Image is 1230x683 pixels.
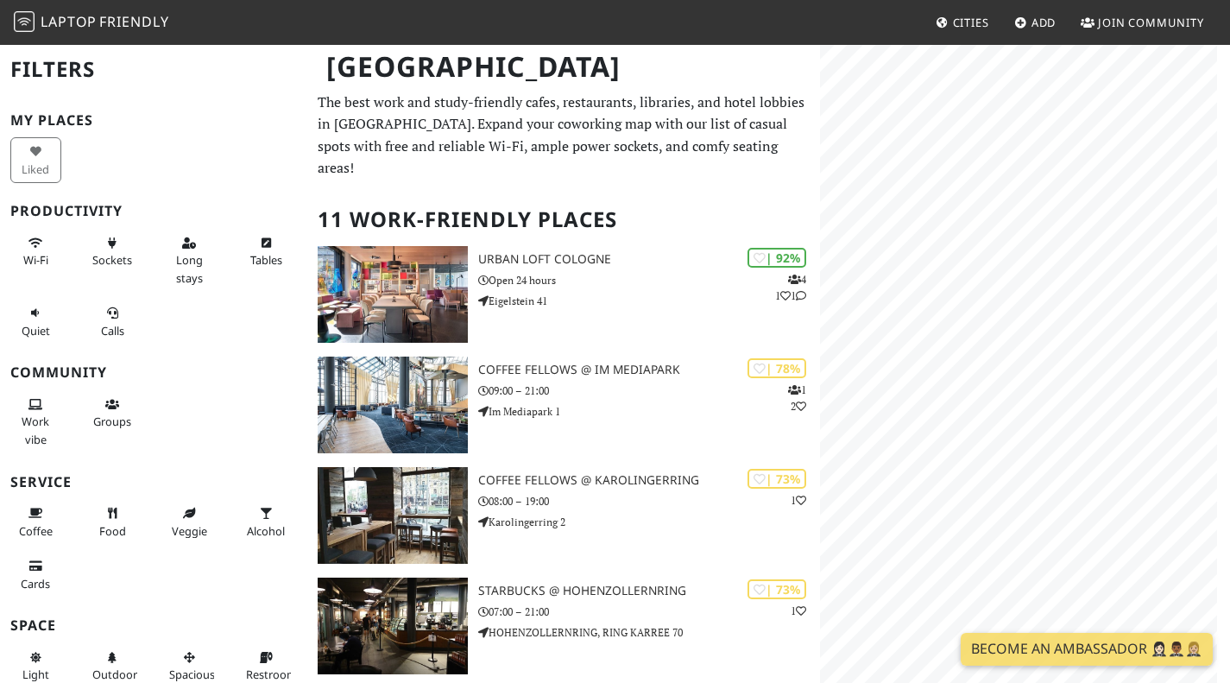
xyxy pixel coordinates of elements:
[791,603,806,619] p: 1
[307,246,820,343] a: URBAN LOFT Cologne | 92% 411 URBAN LOFT Cologne Open 24 hours Eigelstein 41
[10,499,61,545] button: Coffee
[307,467,820,564] a: Coffee Fellows @ Karolingerring | 73% 1 Coffee Fellows @ Karolingerring 08:00 – 19:00 Karolingerr...
[10,552,61,598] button: Cards
[478,604,820,620] p: 07:00 – 21:00
[99,523,126,539] span: Food
[478,363,820,377] h3: Coffee Fellows @ Im Mediapark
[929,7,996,38] a: Cities
[87,499,138,545] button: Food
[87,299,138,345] button: Calls
[791,492,806,509] p: 1
[241,229,292,275] button: Tables
[92,252,132,268] span: Power sockets
[478,293,820,309] p: Eigelstein 41
[318,92,810,180] p: The best work and study-friendly cafes, restaurants, libraries, and hotel lobbies in [GEOGRAPHIC_...
[10,229,61,275] button: Wi-Fi
[92,667,137,682] span: Outdoor area
[747,579,806,599] div: | 73%
[250,252,282,268] span: Work-friendly tables
[164,229,215,292] button: Long stays
[10,390,61,453] button: Work vibe
[747,358,806,378] div: | 78%
[318,246,468,343] img: URBAN LOFT Cologne
[1074,7,1211,38] a: Join Community
[961,633,1213,666] a: Become an Ambassador 🤵🏻‍♀️🤵🏾‍♂️🤵🏼‍♀️
[23,252,48,268] span: Stable Wi-Fi
[1007,7,1063,38] a: Add
[87,229,138,275] button: Sockets
[478,514,820,530] p: Karolingerring 2
[14,11,35,32] img: LaptopFriendly
[478,624,820,641] p: HOHENZOLLERNRING, RING KARREE 70
[172,523,207,539] span: Veggie
[788,382,806,414] p: 1 2
[307,357,820,453] a: Coffee Fellows @ Im Mediapark | 78% 12 Coffee Fellows @ Im Mediapark 09:00 – 21:00 Im Mediapark 1
[478,272,820,288] p: Open 24 hours
[318,467,468,564] img: Coffee Fellows @ Karolingerring
[747,248,806,268] div: | 92%
[312,43,817,91] h1: [GEOGRAPHIC_DATA]
[87,390,138,436] button: Groups
[10,617,297,634] h3: Space
[478,493,820,509] p: 08:00 – 19:00
[176,252,203,285] span: Long stays
[478,473,820,488] h3: Coffee Fellows @ Karolingerring
[93,414,131,429] span: Group tables
[10,474,297,490] h3: Service
[21,576,50,591] span: Credit cards
[747,469,806,489] div: | 73%
[1031,15,1057,30] span: Add
[10,112,297,129] h3: My Places
[953,15,989,30] span: Cities
[247,523,285,539] span: Alcohol
[478,584,820,598] h3: Starbucks @ Hohenzollernring
[22,323,50,338] span: Quiet
[246,667,297,682] span: Restroom
[41,12,97,31] span: Laptop
[775,271,806,304] p: 4 1 1
[307,578,820,674] a: Starbucks @ Hohenzollernring | 73% 1 Starbucks @ Hohenzollernring 07:00 – 21:00 HOHENZOLLERNRING,...
[22,414,49,446] span: People working
[99,12,168,31] span: Friendly
[19,523,53,539] span: Coffee
[478,403,820,420] p: Im Mediapark 1
[478,252,820,267] h3: URBAN LOFT Cologne
[318,578,468,674] img: Starbucks @ Hohenzollernring
[169,667,215,682] span: Spacious
[14,8,169,38] a: LaptopFriendly LaptopFriendly
[10,299,61,345] button: Quiet
[22,667,49,682] span: Natural light
[241,499,292,545] button: Alcohol
[10,203,297,219] h3: Productivity
[164,499,215,545] button: Veggie
[318,193,810,246] h2: 11 Work-Friendly Places
[318,357,468,453] img: Coffee Fellows @ Im Mediapark
[1098,15,1204,30] span: Join Community
[10,43,297,96] h2: Filters
[10,364,297,381] h3: Community
[478,383,820,399] p: 09:00 – 21:00
[101,323,124,338] span: Video/audio calls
